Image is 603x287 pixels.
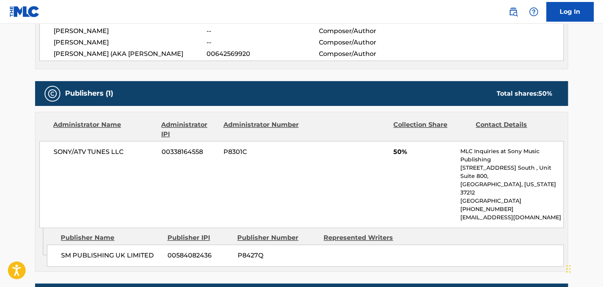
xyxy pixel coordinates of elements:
p: [GEOGRAPHIC_DATA], [US_STATE] 37212 [460,180,563,197]
span: SM PUBLISHING UK LIMITED [61,251,162,260]
div: Contact Details [476,120,552,139]
img: search [508,7,518,17]
div: Help [526,4,542,20]
div: Publisher Name [61,233,161,243]
h5: Publishers (1) [65,89,113,98]
span: [PERSON_NAME] [54,26,207,36]
div: Publisher Number [237,233,318,243]
img: Publishers [48,89,57,98]
p: [GEOGRAPHIC_DATA] [460,197,563,205]
span: 50 % [538,90,552,97]
span: P8301C [223,147,300,157]
span: [PERSON_NAME] (AKA [PERSON_NAME] [54,49,207,59]
p: [STREET_ADDRESS] South , Unit Suite 800, [460,164,563,180]
span: [PERSON_NAME] [54,38,207,47]
div: Collection Share [393,120,470,139]
span: Composer/Author [318,38,421,47]
div: Represented Writers [324,233,404,243]
span: Composer/Author [318,26,421,36]
span: -- [207,26,318,36]
div: Administrator Number [223,120,300,139]
span: Composer/Author [318,49,421,59]
span: -- [207,38,318,47]
span: 50% [393,147,454,157]
p: [PHONE_NUMBER] [460,205,563,213]
img: MLC Logo [9,6,40,17]
iframe: Chat Widget [564,249,603,287]
p: [EMAIL_ADDRESS][DOMAIN_NAME] [460,213,563,222]
span: 00584082436 [167,251,231,260]
div: Publisher IPI [167,233,231,243]
div: Total shares: [497,89,552,98]
p: MLC Inquiries at Sony Music Publishing [460,147,563,164]
img: help [529,7,538,17]
div: Administrator Name [53,120,155,139]
span: 00642569920 [207,49,318,59]
div: Drag [566,257,571,281]
span: SONY/ATV TUNES LLC [54,147,156,157]
div: Administrator IPI [161,120,217,139]
span: 00338164558 [162,147,218,157]
a: Public Search [505,4,521,20]
a: Log In [546,2,594,22]
span: P8427Q [237,251,318,260]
